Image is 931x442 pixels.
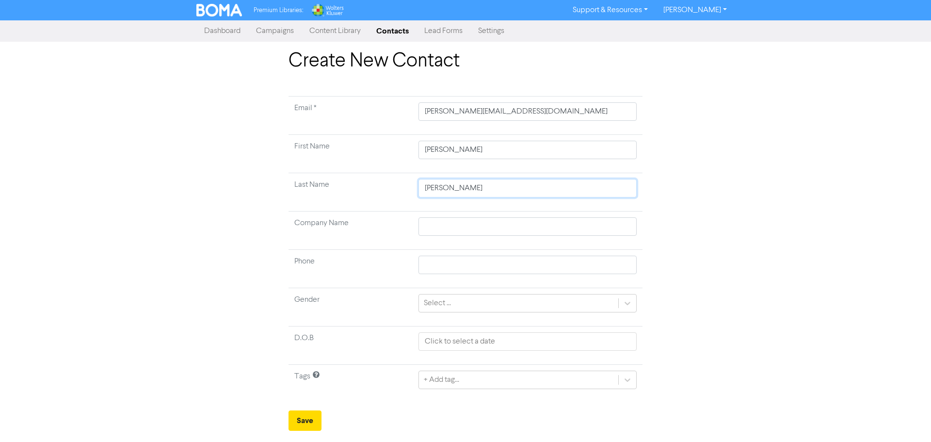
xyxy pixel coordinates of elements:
img: BOMA Logo [196,4,242,16]
td: Last Name [289,173,413,212]
a: Support & Resources [565,2,656,18]
td: Company Name [289,212,413,250]
button: Save [289,410,321,431]
td: Required [289,97,413,135]
span: Premium Libraries: [254,7,303,14]
td: Gender [289,288,413,327]
a: [PERSON_NAME] [656,2,735,18]
td: D.O.B [289,327,413,365]
a: Lead Forms [417,21,470,41]
div: Select ... [424,297,451,309]
a: Settings [470,21,512,41]
input: Click to select a date [418,332,637,351]
a: Campaigns [248,21,302,41]
a: Contacts [369,21,417,41]
a: Dashboard [196,21,248,41]
img: Wolters Kluwer [311,4,344,16]
td: Phone [289,250,413,288]
div: + Add tag... [424,374,459,386]
iframe: Chat Widget [883,395,931,442]
td: First Name [289,135,413,173]
td: Tags [289,365,413,403]
h1: Create New Contact [289,49,642,73]
a: Content Library [302,21,369,41]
